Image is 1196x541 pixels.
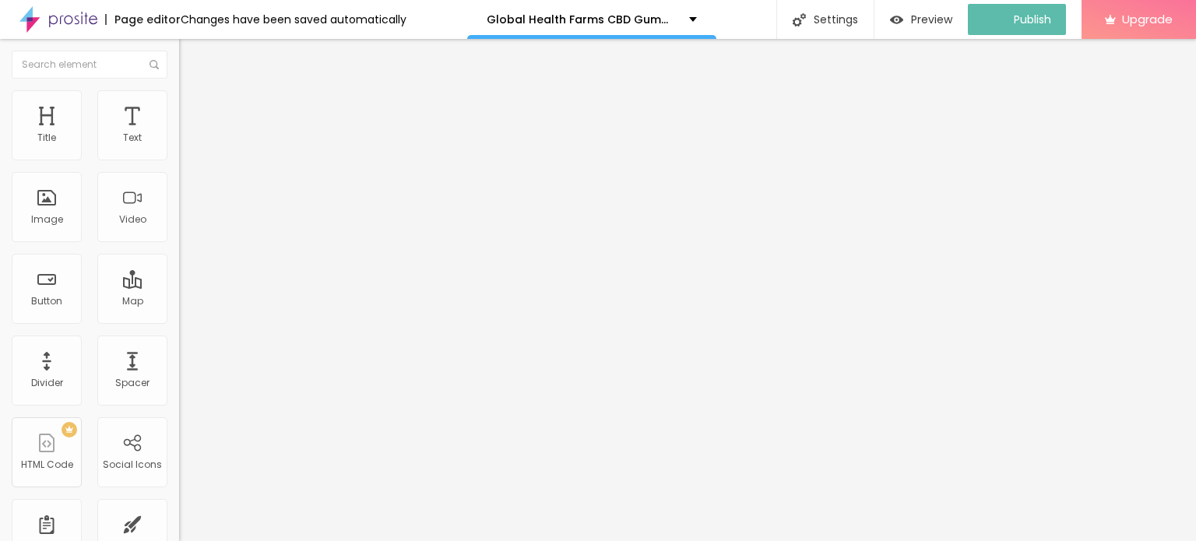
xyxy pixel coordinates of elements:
div: Video [119,214,146,225]
img: Icone [793,13,806,26]
div: Title [37,132,56,143]
span: Publish [1014,13,1051,26]
button: Publish [968,4,1066,35]
img: Icone [149,60,159,69]
div: Button [31,296,62,307]
div: Map [122,296,143,307]
div: Image [31,214,63,225]
div: Text [123,132,142,143]
div: Social Icons [103,459,162,470]
div: Changes have been saved automatically [181,14,406,25]
div: Divider [31,378,63,388]
span: Preview [911,13,952,26]
div: HTML Code [21,459,73,470]
input: Search element [12,51,167,79]
img: view-1.svg [890,13,903,26]
div: Spacer [115,378,149,388]
span: Upgrade [1122,12,1173,26]
p: Global Health Farms CBD Gummies: We Tested It for 90 Days - the Real Science Behind [487,14,677,25]
iframe: Editor [179,39,1196,541]
div: Page editor [105,14,181,25]
button: Preview [874,4,968,35]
